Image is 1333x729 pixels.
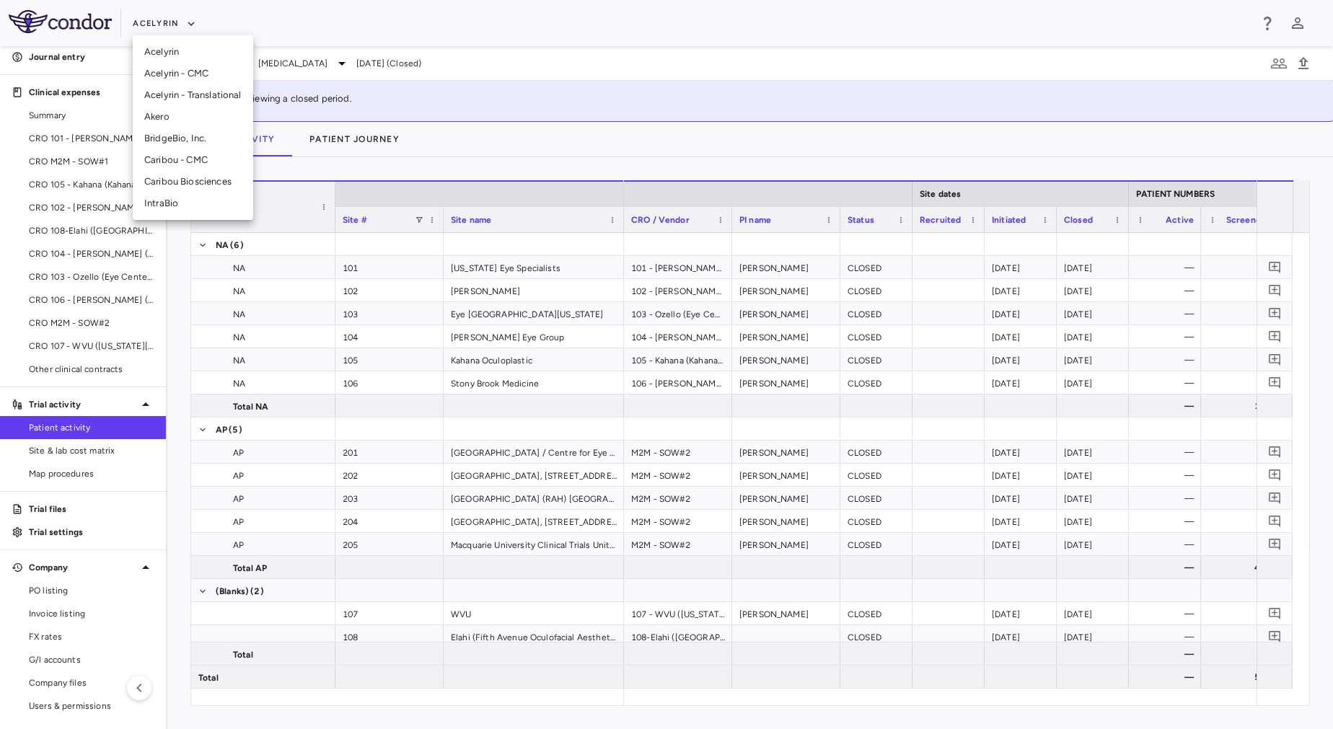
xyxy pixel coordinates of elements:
[133,84,253,106] li: Acelyrin - Translational
[133,171,253,193] li: Caribou Biosciences
[133,128,253,149] li: BridgeBio, Inc.
[133,193,253,214] li: IntraBio
[133,41,253,63] li: Acelyrin
[133,106,253,128] li: Akero
[133,63,253,84] li: Acelyrin - CMC
[133,149,253,171] li: Caribou - CMC
[133,35,253,220] ul: Menu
